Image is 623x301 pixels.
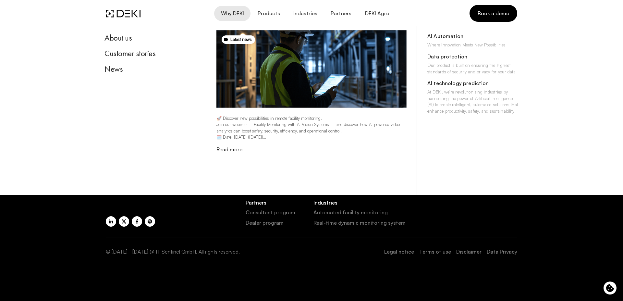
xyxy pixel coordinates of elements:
a: Dealer program [246,219,313,227]
div: At DEKI, we’re revolutionizing industries by harnessing the power of Artificial Intelligence (AI)... [427,89,519,114]
div: News [104,64,196,74]
div: Latest news [225,36,252,43]
div: Our product is built on ensuring the highest standards of security and privacy for your data [427,62,519,75]
div: Data protection [427,54,519,62]
div: About us [104,33,196,43]
div: Customer stories [104,49,196,58]
span: Book a demo [477,10,509,17]
span: Partners [330,10,351,17]
a: Legal notice [384,248,414,256]
a: Latest news🚀 Discover new possibilities in remote facility monitoring!Join our webinar – Facility... [216,30,407,154]
button: Products [250,6,286,21]
a: Data Privacy [487,248,517,256]
a: Share with LinkedIn [106,216,116,227]
a: Disclaimer [456,248,482,256]
a: Read more [216,146,242,153]
span: Why DEKI [221,10,244,17]
a: Share with Facebook [132,216,142,227]
a: Book a demo [470,5,517,22]
span: Industries [293,10,317,17]
a: Share with X [119,216,129,227]
div: AI Automation [427,33,519,42]
button: Cookie control [604,282,617,295]
button: Industries [287,6,324,21]
a: Partners [324,6,358,21]
a: Real-time dynamic monitoring system [313,219,449,227]
span: DEKI Agro [364,10,389,17]
div: © [DATE] - [DATE] @ IT Sentinel GmbH. All rights reserved. [106,248,240,256]
img: news%20%281%29.png [216,30,407,108]
img: DEKI Logo [106,9,140,18]
p: 🚀 Discover new possibilities in remote facility monitoring! Join our webinar – Facility Monitorin... [216,115,407,141]
div: Where Innovation Meets New Possibilities [427,42,519,48]
div: AI technology prediction [427,80,519,89]
span: Products [257,10,280,17]
a: Terms of use [419,248,451,256]
button: Why DEKI [214,6,250,21]
a: DEKI Agro [358,6,396,21]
